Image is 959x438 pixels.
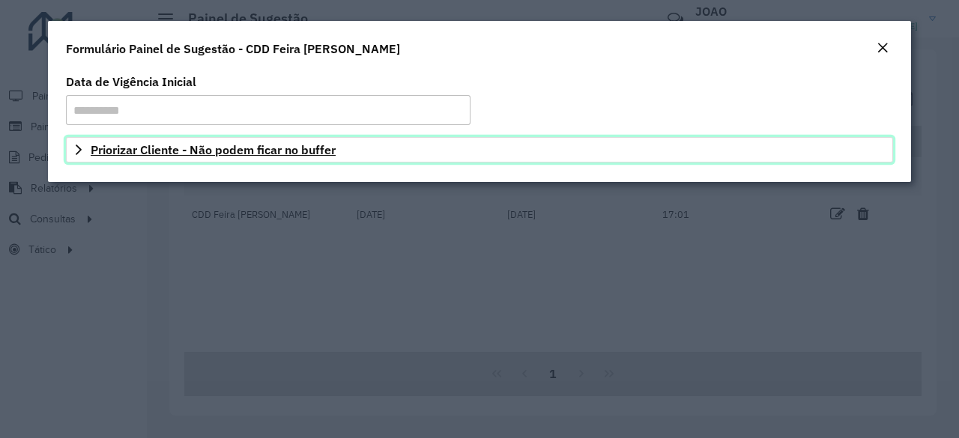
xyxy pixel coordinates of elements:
[66,40,400,58] h4: Formulário Painel de Sugestão - CDD Feira [PERSON_NAME]
[66,73,196,91] label: Data de Vigência Inicial
[66,137,893,162] a: Priorizar Cliente - Não podem ficar no buffer
[877,42,889,54] em: Fechar
[91,144,336,156] span: Priorizar Cliente - Não podem ficar no buffer
[872,39,893,58] button: Close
